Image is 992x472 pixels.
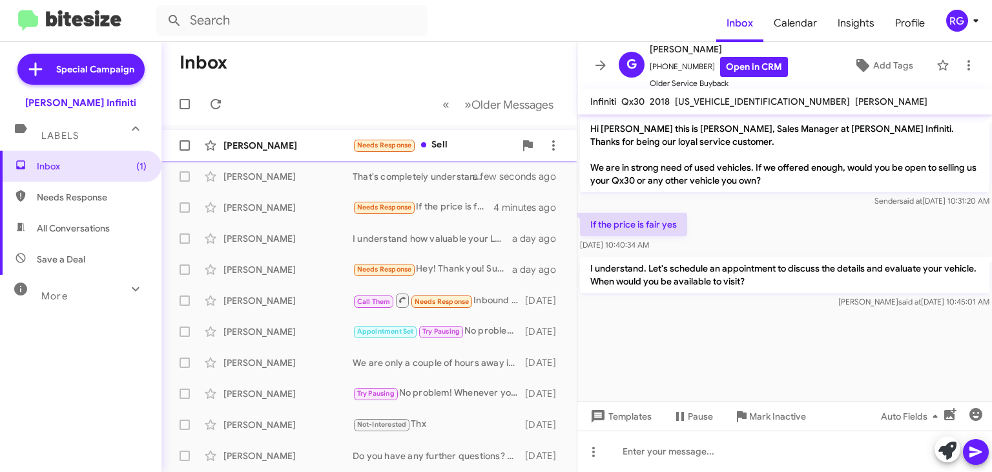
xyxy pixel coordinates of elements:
div: [PERSON_NAME] [223,170,353,183]
button: Add Tags [835,54,930,77]
span: Call Them [357,297,391,306]
button: Next [457,91,561,118]
span: Older Service Buyback [650,77,788,90]
span: All Conversations [37,222,110,235]
div: [PERSON_NAME] [223,325,353,338]
div: 4 minutes ago [493,201,566,214]
a: Calendar [763,5,827,42]
span: G [626,54,637,75]
span: Not-Interested [357,420,407,429]
span: Add Tags [873,54,913,77]
a: Profile [885,5,935,42]
span: Needs Response [357,141,412,149]
button: Pause [662,405,723,428]
span: Appointment Set [357,327,414,336]
input: Search [156,5,428,36]
h1: Inbox [180,52,227,73]
div: Thx [353,417,525,432]
button: Auto Fields [871,405,953,428]
button: Mark Inactive [723,405,816,428]
span: 2018 [650,96,670,107]
button: Previous [435,91,457,118]
div: [PERSON_NAME] Infiniti [25,96,136,109]
span: Pause [688,405,713,428]
button: Templates [577,405,662,428]
div: [PERSON_NAME] [223,418,353,431]
div: If the price is fair yes [353,200,493,215]
div: [PERSON_NAME] [223,356,353,369]
span: Needs Response [37,191,147,204]
span: (1) [136,160,147,173]
div: a day ago [512,263,566,276]
span: [PERSON_NAME] [650,41,788,57]
div: RG [946,10,968,32]
nav: Page navigation example [435,91,561,118]
span: Mark Inactive [749,405,806,428]
span: Templates [588,405,652,428]
span: Try Pausing [357,389,395,398]
span: said at [900,196,922,206]
div: That's completely understandable! It’s a big decision. How about scheduling a visit? We can discu... [353,170,489,183]
span: Infiniti [590,96,616,107]
span: Needs Response [357,265,412,274]
span: [PHONE_NUMBER] [650,57,788,77]
a: Open in CRM [720,57,788,77]
div: [PERSON_NAME] [223,232,353,245]
span: said at [898,297,921,306]
span: More [41,290,68,302]
span: Auto Fields [881,405,943,428]
div: a day ago [512,232,566,245]
p: I understand. Let's schedule an appointment to discuss the details and evaluate your vehicle. Whe... [580,257,989,293]
span: Older Messages [471,98,553,112]
span: Labels [41,130,79,142]
span: [US_VEHICLE_IDENTIFICATION_NUMBER] [675,96,850,107]
div: [PERSON_NAME] [223,201,353,214]
span: « [442,96,449,113]
p: If the price is fair yes [580,213,687,236]
span: Try Pausing [422,327,460,336]
div: No problem! Whenever you're ready to explore options or have questions, just reach out. We're her... [353,386,525,401]
div: [DATE] [525,418,566,431]
span: Needs Response [357,203,412,211]
div: [PERSON_NAME] [223,449,353,462]
a: Special Campaign [17,54,145,85]
span: Save a Deal [37,253,85,266]
a: Inbox [716,5,763,42]
div: No problem! When you're back in town, let me know a good time to connect. Looking forward to help... [353,324,525,339]
div: [PERSON_NAME] [223,263,353,276]
span: Sender [DATE] 10:31:20 AM [874,196,989,206]
div: We are only a couple of hours away in [GEOGRAPHIC_DATA]. Which package are you looking for? [353,356,525,369]
span: Needs Response [415,297,470,306]
div: Inbound Call [353,292,525,308]
div: [DATE] [525,356,566,369]
span: Qx30 [621,96,645,107]
div: [PERSON_NAME] [223,387,353,400]
div: [DATE] [525,387,566,400]
div: [DATE] [525,449,566,462]
span: Special Campaign [56,63,134,76]
p: Hi [PERSON_NAME] this is [PERSON_NAME], Sales Manager at [PERSON_NAME] Infiniti. Thanks for being... [580,117,989,192]
div: [DATE] [525,325,566,338]
a: Insights [827,5,885,42]
div: [DATE] [525,294,566,307]
span: [PERSON_NAME] [DATE] 10:45:01 AM [838,297,989,306]
span: [DATE] 10:40:34 AM [580,240,649,250]
div: [PERSON_NAME] [223,139,353,152]
div: I understand how valuable your Land Cruiser is! We’re all about providing fair appraisals based o... [353,232,512,245]
span: » [464,96,471,113]
div: Do you have any further questions? Are you still in the market for a vehicle? [353,449,525,462]
div: Sell [353,138,515,153]
button: RG [935,10,978,32]
div: [PERSON_NAME] [223,294,353,307]
span: [PERSON_NAME] [855,96,927,107]
div: Hey! Thank you! Sure, I'm interested! [353,262,512,277]
span: Inbox [37,160,147,173]
div: a few seconds ago [489,170,566,183]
